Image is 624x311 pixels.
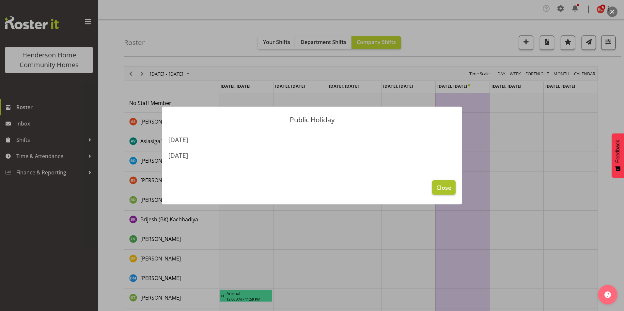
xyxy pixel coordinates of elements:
[615,140,621,163] span: Feedback
[612,133,624,178] button: Feedback - Show survey
[436,183,451,192] span: Close
[604,291,611,298] img: help-xxl-2.png
[432,180,456,195] button: Close
[168,116,456,123] p: Public Holiday
[168,136,456,144] h4: [DATE]
[168,152,456,159] h4: [DATE]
